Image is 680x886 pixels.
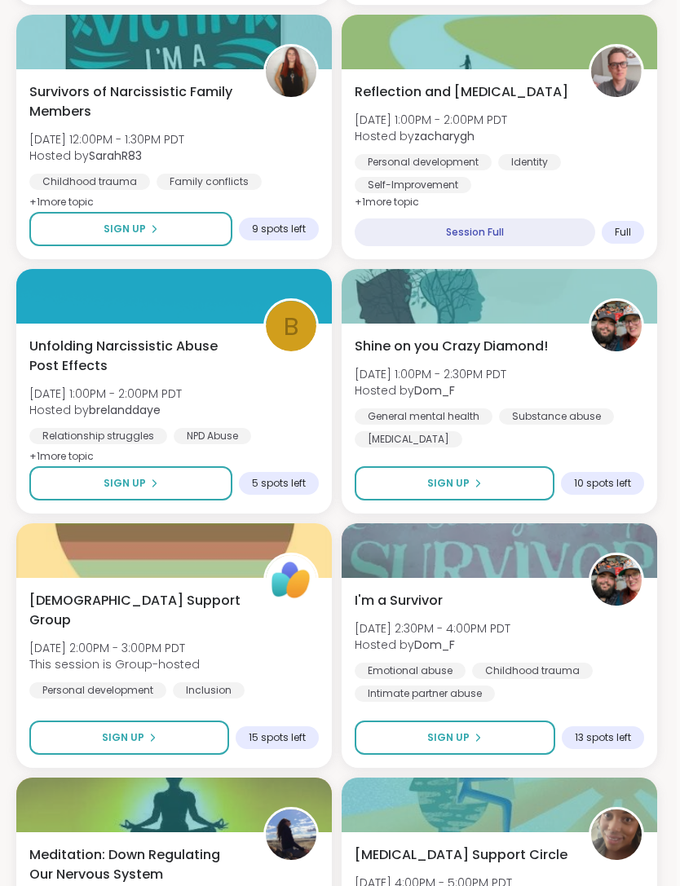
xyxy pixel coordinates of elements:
[104,222,146,236] span: Sign Up
[29,466,232,500] button: Sign Up
[591,555,642,606] img: Dom_F
[174,428,251,444] div: NPD Abuse
[355,637,510,653] span: Hosted by
[266,555,316,606] img: ShareWell
[29,640,200,656] span: [DATE] 2:00PM - 3:00PM PDT
[173,682,245,699] div: Inclusion
[266,46,316,97] img: SarahR83
[355,366,506,382] span: [DATE] 1:00PM - 2:30PM PDT
[102,730,144,745] span: Sign Up
[29,402,182,418] span: Hosted by
[498,154,561,170] div: Identity
[157,174,262,190] div: Family conflicts
[252,223,306,236] span: 9 spots left
[29,131,184,148] span: [DATE] 12:00PM - 1:30PM PDT
[414,382,455,399] b: Dom_F
[355,466,554,500] button: Sign Up
[355,112,507,128] span: [DATE] 1:00PM - 2:00PM PDT
[591,46,642,97] img: zacharygh
[355,82,568,102] span: Reflection and [MEDICAL_DATA]
[29,845,245,884] span: Meditation: Down Regulating Our Nervous System
[355,663,466,679] div: Emotional abuse
[29,682,166,699] div: Personal development
[575,731,631,744] span: 13 spots left
[29,591,245,630] span: [DEMOGRAPHIC_DATA] Support Group
[355,218,595,246] div: Session Full
[355,408,492,425] div: General mental health
[574,477,631,490] span: 10 spots left
[29,174,150,190] div: Childhood trauma
[355,721,555,755] button: Sign Up
[29,721,229,755] button: Sign Up
[355,154,492,170] div: Personal development
[591,301,642,351] img: Dom_F
[355,382,506,399] span: Hosted by
[427,730,470,745] span: Sign Up
[89,148,142,164] b: SarahR83
[414,128,475,144] b: zacharygh
[104,476,146,491] span: Sign Up
[29,428,167,444] div: Relationship struggles
[591,809,642,860] img: Christinaleo808
[29,656,200,672] span: This session is Group-hosted
[266,809,316,860] img: Light2Newlife
[89,402,161,418] b: brelanddaye
[252,477,306,490] span: 5 spots left
[472,663,593,679] div: Childhood trauma
[499,408,614,425] div: Substance abuse
[29,148,184,164] span: Hosted by
[284,307,299,346] span: b
[427,476,470,491] span: Sign Up
[615,226,631,239] span: Full
[355,128,507,144] span: Hosted by
[355,591,443,611] span: I'm a Survivor
[29,82,245,121] span: Survivors of Narcissistic Family Members
[29,386,182,402] span: [DATE] 1:00PM - 2:00PM PDT
[355,620,510,637] span: [DATE] 2:30PM - 4:00PM PDT
[355,845,567,865] span: [MEDICAL_DATA] Support Circle
[29,337,245,376] span: Unfolding Narcissistic Abuse Post Effects
[355,337,548,356] span: Shine on you Crazy Diamond!
[355,177,471,193] div: Self-Improvement
[355,685,495,702] div: Intimate partner abuse
[355,431,462,447] div: [MEDICAL_DATA]
[29,212,232,246] button: Sign Up
[414,637,455,653] b: Dom_F
[249,731,306,744] span: 15 spots left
